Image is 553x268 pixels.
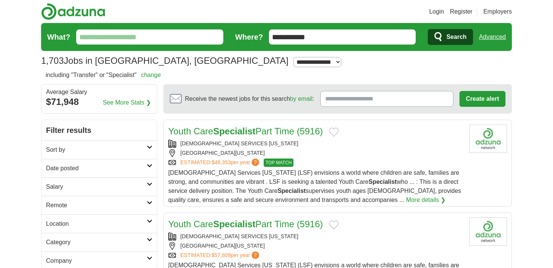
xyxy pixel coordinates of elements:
[103,98,151,107] a: See More Stats ❯
[46,182,147,191] h2: Salary
[329,220,339,229] button: Add to favorite jobs
[41,120,157,140] h2: Filter results
[47,31,70,43] label: What?
[46,201,147,210] h2: Remote
[450,7,473,16] a: Register
[46,219,147,228] h2: Location
[168,233,463,240] div: [DEMOGRAPHIC_DATA] SERVICES [US_STATE]
[264,159,293,167] span: TOP MATCH
[41,196,157,214] a: Remote
[213,126,255,136] strong: Specialist
[168,219,323,229] a: Youth CareSpecialistPart Time (5916)
[46,238,147,247] h2: Category
[141,72,161,78] a: change
[46,256,147,265] h2: Company
[46,164,147,173] h2: Date posted
[41,140,157,159] a: Sort by
[212,252,231,258] span: $57,809
[185,94,314,103] span: Receive the newest jobs for this search :
[483,7,512,16] a: Employers
[180,159,261,167] a: ESTIMATED:$48,353per year?
[479,29,506,45] a: Advanced
[429,7,444,16] a: Login
[41,233,157,251] a: Category
[252,251,259,259] span: ?
[446,29,466,45] span: Search
[41,214,157,233] a: Location
[406,196,446,205] a: More details ❯
[469,217,507,246] img: Company logo
[168,149,463,157] div: [GEOGRAPHIC_DATA][US_STATE]
[41,177,157,196] a: Salary
[168,242,463,250] div: [GEOGRAPHIC_DATA][US_STATE]
[168,126,323,136] a: Youth CareSpecialistPart Time (5916)
[212,159,231,165] span: $48,353
[278,188,306,194] strong: Specialist
[428,29,473,45] button: Search
[459,91,505,107] button: Create alert
[369,179,397,185] strong: Specialist
[252,159,259,166] span: ?
[41,54,64,68] span: 1,703
[46,95,152,109] div: $71,948
[168,169,461,203] span: [DEMOGRAPHIC_DATA] Services [US_STATE] (LSF) envisions a world where children are safe, families ...
[213,219,255,229] strong: Specialist
[46,145,147,154] h2: Sort by
[168,140,463,148] div: [DEMOGRAPHIC_DATA] SERVICES [US_STATE]
[41,55,289,66] h1: Jobs in [GEOGRAPHIC_DATA], [GEOGRAPHIC_DATA]
[469,125,507,153] img: Company logo
[329,128,339,137] button: Add to favorite jobs
[290,95,313,102] a: by email
[41,159,157,177] a: Date posted
[46,89,152,95] div: Average Salary
[46,71,161,80] h2: including "Transfer" or "Specialist"
[180,251,261,259] a: ESTIMATED:$57,809per year?
[41,3,105,20] img: Adzuna logo
[235,31,263,43] label: Where?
